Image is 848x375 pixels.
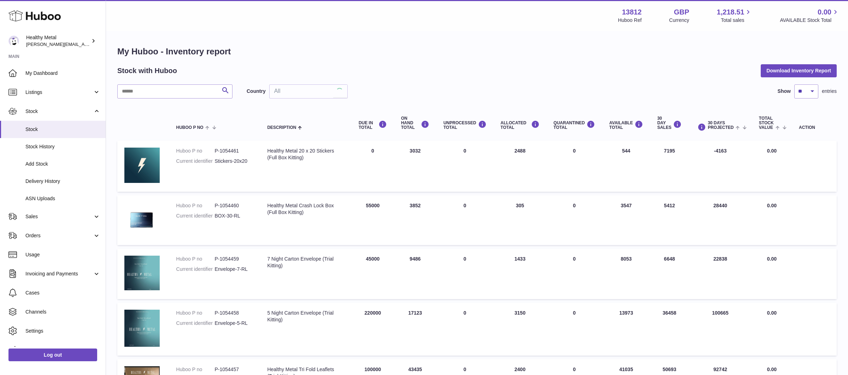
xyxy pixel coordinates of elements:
td: 0 [436,141,494,192]
span: Orders [25,232,93,239]
h1: My Huboo - Inventory report [117,46,837,57]
td: 2488 [494,141,547,192]
div: Healthy Metal [26,34,90,48]
td: 3547 [602,195,650,245]
span: AVAILABLE Stock Total [780,17,840,24]
span: Usage [25,251,100,258]
td: 0 [436,195,494,245]
td: 544 [602,141,650,192]
div: Currency [669,17,689,24]
strong: 13812 [622,7,642,17]
td: 17123 [394,303,436,356]
td: 28440 [689,195,752,245]
td: 3150 [494,303,547,356]
button: Download Inventory Report [761,64,837,77]
dd: P-1054459 [214,256,253,262]
span: Stock [25,126,100,133]
td: 45000 [352,249,394,299]
td: 13973 [602,303,650,356]
h2: Stock with Huboo [117,66,177,76]
dt: Current identifier [176,158,215,165]
span: Delivery History [25,178,100,185]
span: [PERSON_NAME][EMAIL_ADDRESS][DOMAIN_NAME] [26,41,142,47]
span: Total sales [721,17,752,24]
td: 305 [494,195,547,245]
img: product image [124,256,160,290]
span: Cases [25,290,100,296]
td: 3852 [394,195,436,245]
span: Stock [25,108,93,115]
span: 30 DAYS PROJECTED [708,121,734,130]
dt: Current identifier [176,213,215,219]
td: 0 [436,303,494,356]
dt: Huboo P no [176,148,215,154]
span: Description [267,125,296,130]
dd: P-1054460 [214,202,253,209]
label: Country [247,88,266,95]
dt: Huboo P no [176,310,215,316]
div: Huboo Ref [618,17,642,24]
img: product image [124,310,160,347]
span: entries [822,88,837,95]
span: 0.00 [767,203,777,208]
div: ALLOCATED Total [501,120,540,130]
span: Listings [25,89,93,96]
a: Log out [8,349,97,361]
td: 5412 [650,195,689,245]
div: AVAILABLE Total [609,120,643,130]
td: 6648 [650,249,689,299]
dd: P-1054458 [214,310,253,316]
div: DUE IN TOTAL [359,120,387,130]
label: Show [778,88,791,95]
span: Channels [25,309,100,315]
td: 0 [352,141,394,192]
td: -4163 [689,141,752,192]
span: My Dashboard [25,70,100,77]
dd: P-1054461 [214,148,253,154]
div: Healthy Metal Crash Lock Box (Full Box Kitting) [267,202,344,216]
div: ON HAND Total [401,116,429,130]
td: 100665 [689,303,752,356]
dt: Huboo P no [176,202,215,209]
a: 0.00 AVAILABLE Stock Total [780,7,840,24]
span: 0.00 [818,7,831,17]
strong: GBP [674,7,689,17]
span: 0 [573,367,576,372]
div: UNPROCESSED Total [443,120,487,130]
span: 0 [573,148,576,154]
div: Healthy Metal 20 x 20 Stickers (Full Box Kitting) [267,148,344,161]
span: Sales [25,213,93,220]
span: 0.00 [767,256,777,262]
td: 36458 [650,303,689,356]
span: 0 [573,203,576,208]
a: 1,218.51 Total sales [717,7,753,24]
dd: Envelope-5-RL [214,320,253,327]
td: 3032 [394,141,436,192]
img: product image [124,202,160,236]
div: 5 Night Carton Envelope (Trial Kitting) [267,310,344,323]
img: jose@healthy-metal.com [8,36,19,46]
span: Invoicing and Payments [25,270,93,277]
span: 0.00 [767,367,777,372]
span: Add Stock [25,161,100,167]
div: 30 DAY SALES [657,116,682,130]
div: 7 Night Carton Envelope (Trial Kitting) [267,256,344,269]
td: 1433 [494,249,547,299]
span: 0 [573,256,576,262]
td: 7195 [650,141,689,192]
span: Huboo P no [176,125,204,130]
td: 22838 [689,249,752,299]
div: Action [799,125,830,130]
td: 9486 [394,249,436,299]
dt: Current identifier [176,320,215,327]
dt: Huboo P no [176,366,215,373]
td: 220000 [352,303,394,356]
dd: Envelope-7-RL [214,266,253,273]
span: Total stock value [759,116,774,130]
img: product image [124,148,160,183]
dd: Stickers-20x20 [214,158,253,165]
span: Stock History [25,143,100,150]
dt: Huboo P no [176,256,215,262]
dd: P-1054457 [214,366,253,373]
span: 0 [573,310,576,316]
